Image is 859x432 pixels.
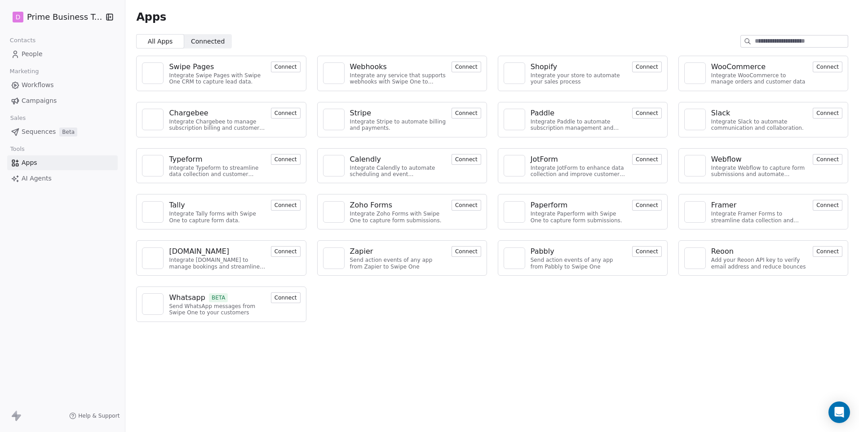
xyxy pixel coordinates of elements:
[452,247,481,256] a: Connect
[531,165,627,178] div: Integrate JotForm to enhance data collection and improve customer engagement.
[531,154,558,165] div: JotForm
[711,154,742,165] div: Webflow
[169,108,265,119] a: Chargebee
[146,66,159,80] img: NA
[271,155,301,163] a: Connect
[632,109,662,117] a: Connect
[6,34,40,47] span: Contacts
[169,200,185,211] div: Tally
[688,113,702,126] img: NA
[632,62,662,71] a: Connect
[711,62,766,72] div: WooCommerce
[813,200,842,211] button: Connect
[27,11,102,23] span: Prime Business Team
[271,62,301,71] a: Connect
[169,119,265,132] div: Integrate Chargebee to manage subscription billing and customer data.
[350,108,371,119] div: Stripe
[271,292,301,303] button: Connect
[684,201,706,223] a: NA
[271,201,301,209] a: Connect
[7,78,118,93] a: Workflows
[813,154,842,165] button: Connect
[7,47,118,62] a: People
[78,412,120,419] span: Help & Support
[142,293,164,315] a: NA
[146,297,159,311] img: NA
[146,251,159,265] img: NA
[504,201,525,223] a: NA
[6,65,43,78] span: Marketing
[531,200,568,211] div: Paperform
[7,171,118,186] a: AI Agents
[813,155,842,163] a: Connect
[684,247,706,269] a: NA
[6,111,30,125] span: Sales
[684,109,706,130] a: NA
[688,205,702,219] img: NA
[711,200,736,211] div: Framer
[452,109,481,117] a: Connect
[350,154,446,165] a: Calendly
[684,155,706,176] a: NA
[452,155,481,163] a: Connect
[711,165,807,178] div: Integrate Webflow to capture form submissions and automate customer engagement.
[146,159,159,172] img: NA
[327,251,341,265] img: NA
[350,62,387,72] div: Webhooks
[142,62,164,84] a: NA
[531,200,627,211] a: Paperform
[813,201,842,209] a: Connect
[813,246,842,257] button: Connect
[169,154,202,165] div: Typeform
[504,155,525,176] a: NA
[508,66,521,80] img: NA
[323,247,345,269] a: NA
[323,155,345,176] a: NA
[632,247,662,256] a: Connect
[452,201,481,209] a: Connect
[323,109,345,130] a: NA
[711,108,807,119] a: Slack
[711,211,807,224] div: Integrate Framer Forms to streamline data collection and customer engagement.
[813,62,842,71] a: Connect
[271,154,301,165] button: Connect
[327,66,341,80] img: NA
[7,155,118,170] a: Apps
[688,66,702,80] img: NA
[16,13,21,22] span: D
[508,113,521,126] img: NA
[531,72,627,85] div: Integrate your store to automate your sales process
[452,108,481,119] button: Connect
[531,154,627,165] a: JotForm
[327,113,341,126] img: NA
[169,292,205,303] div: Whatsapp
[350,246,446,257] a: Zapier
[169,62,265,72] a: Swipe Pages
[22,80,54,90] span: Workflows
[323,201,345,223] a: NA
[271,200,301,211] button: Connect
[169,211,265,224] div: Integrate Tally forms with Swipe One to capture form data.
[169,165,265,178] div: Integrate Typeform to streamline data collection and customer engagement.
[169,257,265,270] div: Integrate [DOMAIN_NAME] to manage bookings and streamline scheduling.
[11,9,99,25] button: DPrime Business Team
[531,62,558,72] div: Shopify
[813,108,842,119] button: Connect
[508,205,521,219] img: NA
[531,108,554,119] div: Paddle
[169,62,214,72] div: Swipe Pages
[169,292,265,303] a: WhatsappBETA
[271,293,301,302] a: Connect
[169,246,229,257] div: [DOMAIN_NAME]
[350,200,392,211] div: Zoho Forms
[7,93,118,108] a: Campaigns
[22,158,37,168] span: Apps
[452,62,481,72] button: Connect
[531,257,627,270] div: Send action events of any app from Pabbly to Swipe One
[142,155,164,176] a: NA
[136,10,166,24] span: Apps
[813,109,842,117] a: Connect
[271,62,301,72] button: Connect
[271,108,301,119] button: Connect
[632,62,662,72] button: Connect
